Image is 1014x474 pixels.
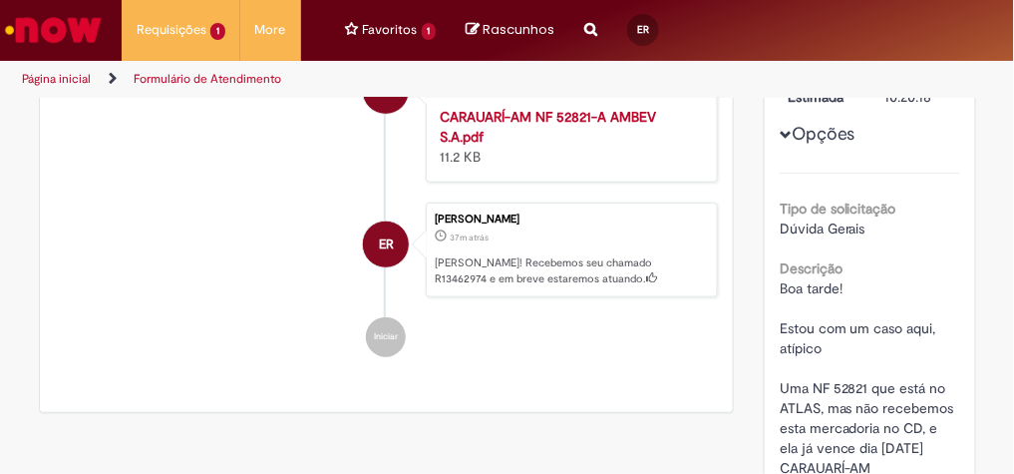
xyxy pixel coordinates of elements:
[780,220,865,237] span: Dúvida Gerais
[363,20,418,40] span: Favoritos
[422,23,437,40] span: 1
[15,61,576,98] ul: Trilhas de página
[450,232,489,243] span: 37m atrás
[435,255,707,286] p: [PERSON_NAME]! Recebemos seu chamado R13462974 e em breve estaremos atuando.
[55,203,719,298] li: Eder Rodrigues
[255,20,286,40] span: More
[483,20,554,39] span: Rascunhos
[55,29,719,378] ul: Histórico de tíquete
[440,108,656,146] a: CARAUARÍ-AM NF 52821-A AMBEV S.A.pdf
[780,259,843,277] b: Descrição
[440,107,697,167] div: 11.2 KB
[363,222,409,267] div: Eder Rodrigues
[22,71,91,87] a: Página inicial
[134,71,281,87] a: Formulário de Atendimento
[450,232,489,243] time: 29/08/2025 14:20:14
[210,23,225,40] span: 1
[379,221,394,268] span: ER
[2,10,105,50] img: ServiceNow
[137,20,206,40] span: Requisições
[466,20,554,39] a: No momento, sua lista de rascunhos tem 0 Itens
[435,214,707,226] div: [PERSON_NAME]
[637,23,649,36] span: ER
[780,200,896,218] b: Tipo de solicitação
